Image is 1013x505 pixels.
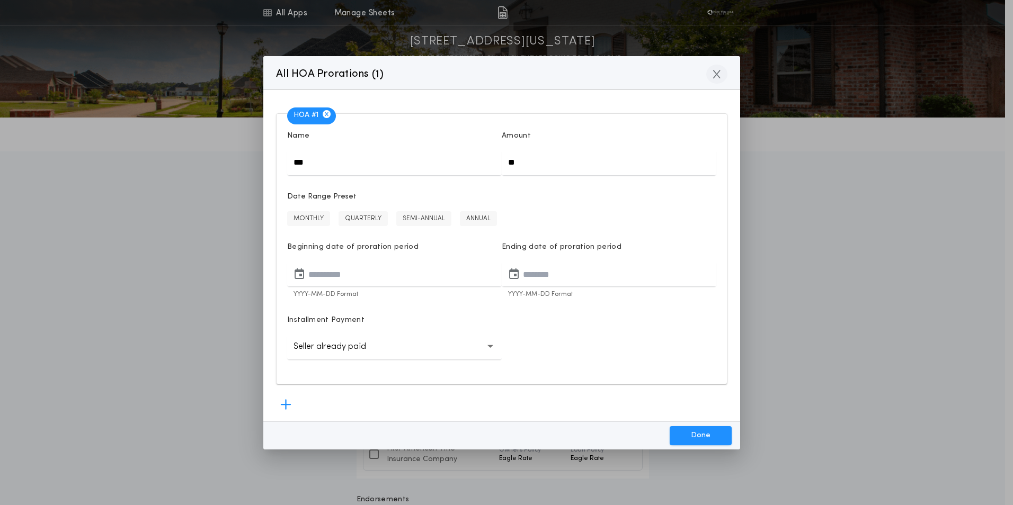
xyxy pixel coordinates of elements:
p: All HOA Prorations ( ) [276,66,384,83]
button: QUARTERLY [339,211,388,226]
p: Name [287,131,309,141]
button: SEMI-ANNUAL [396,211,451,226]
button: ANNUAL [460,211,497,226]
p: YYYY-MM-DD Format [502,290,716,299]
p: Installment Payment [287,315,365,326]
button: Done [670,426,732,445]
p: Amount [502,131,531,141]
button: Seller already paid [287,334,502,359]
p: Beginning date of proration period [287,242,502,252]
button: MONTHLY [287,211,330,226]
input: Name [287,150,502,175]
p: Seller already paid [294,340,383,353]
p: Ending date of proration period [502,242,716,252]
p: YYYY-MM-DD Format [287,290,502,299]
span: HOA # 1 [287,107,336,124]
input: Amount [502,150,716,175]
span: 1 [376,69,379,80]
span: Date Range Preset [287,191,716,202]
